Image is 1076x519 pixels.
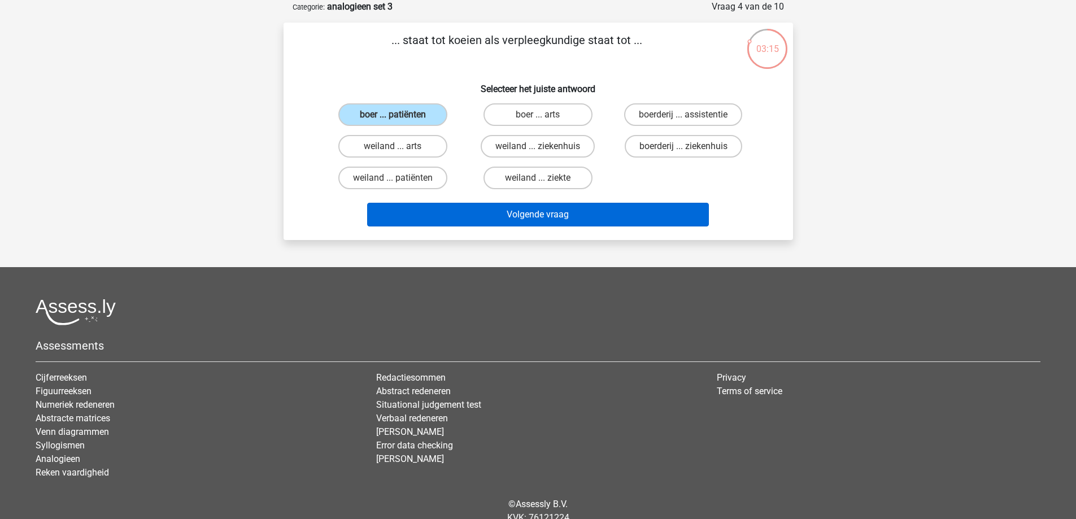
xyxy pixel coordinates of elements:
[376,386,451,396] a: Abstract redeneren
[36,299,116,325] img: Assessly logo
[481,135,595,158] label: weiland ... ziekenhuis
[625,135,742,158] label: boerderij ... ziekenhuis
[36,426,109,437] a: Venn diagrammen
[376,413,448,424] a: Verbaal redeneren
[36,467,109,478] a: Reken vaardigheid
[36,372,87,383] a: Cijferreeksen
[516,499,568,509] a: Assessly B.V.
[338,167,447,189] label: weiland ... patiënten
[483,103,593,126] label: boer ... arts
[376,453,444,464] a: [PERSON_NAME]
[624,103,742,126] label: boerderij ... assistentie
[338,103,447,126] label: boer ... patiënten
[483,167,593,189] label: weiland ... ziekte
[367,203,709,226] button: Volgende vraag
[36,440,85,451] a: Syllogismen
[36,386,92,396] a: Figuurreeksen
[36,399,115,410] a: Numeriek redeneren
[293,3,325,11] small: Categorie:
[36,453,80,464] a: Analogieen
[36,413,110,424] a: Abstracte matrices
[302,32,733,66] p: ... staat tot koeien als verpleegkundige staat tot ...
[717,386,782,396] a: Terms of service
[376,426,444,437] a: [PERSON_NAME]
[376,440,453,451] a: Error data checking
[302,75,775,94] h6: Selecteer het juiste antwoord
[376,399,481,410] a: Situational judgement test
[327,1,393,12] strong: analogieen set 3
[717,372,746,383] a: Privacy
[338,135,447,158] label: weiland ... arts
[376,372,446,383] a: Redactiesommen
[746,28,789,56] div: 03:15
[36,339,1040,352] h5: Assessments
